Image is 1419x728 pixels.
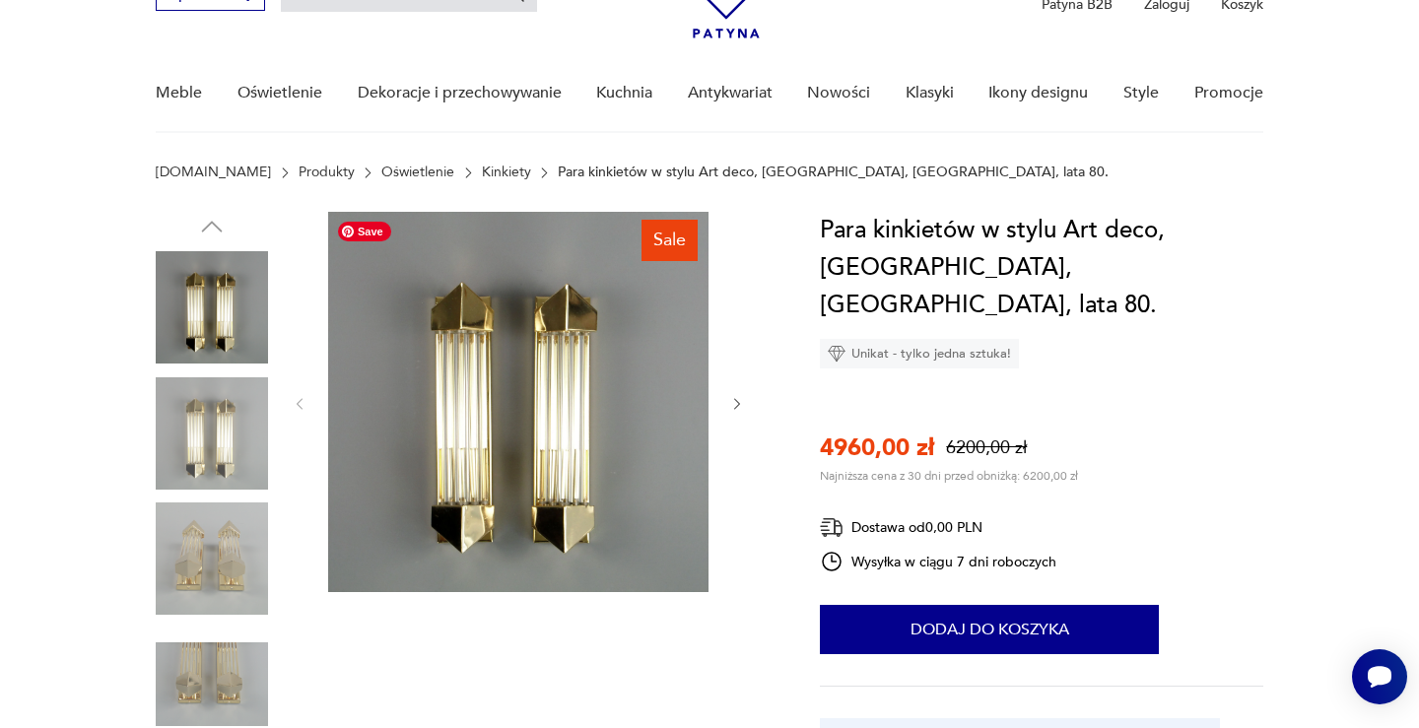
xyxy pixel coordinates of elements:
[807,55,870,131] a: Nowości
[820,212,1262,324] h1: Para kinkietów w stylu Art deco, [GEOGRAPHIC_DATA], [GEOGRAPHIC_DATA], lata 80.
[156,165,271,180] a: [DOMAIN_NAME]
[338,222,391,241] span: Save
[906,55,954,131] a: Klasyki
[820,515,844,540] img: Ikona dostawy
[558,165,1109,180] p: Para kinkietów w stylu Art deco, [GEOGRAPHIC_DATA], [GEOGRAPHIC_DATA], lata 80.
[828,345,845,363] img: Ikona diamentu
[381,165,454,180] a: Oświetlenie
[820,515,1056,540] div: Dostawa od 0,00 PLN
[1194,55,1263,131] a: Promocje
[820,605,1159,654] button: Dodaj do koszyka
[820,550,1056,573] div: Wysyłka w ciągu 7 dni roboczych
[156,502,268,615] img: Zdjęcie produktu Para kinkietów w stylu Art deco, Honsel, Niemcy, lata 80.
[156,251,268,364] img: Zdjęcie produktu Para kinkietów w stylu Art deco, Honsel, Niemcy, lata 80.
[299,165,355,180] a: Produkty
[820,339,1019,368] div: Unikat - tylko jedna sztuka!
[642,220,698,261] div: Sale
[328,212,709,592] img: Zdjęcie produktu Para kinkietów w stylu Art deco, Honsel, Niemcy, lata 80.
[237,55,322,131] a: Oświetlenie
[1123,55,1159,131] a: Style
[820,431,934,464] p: 4960,00 zł
[156,377,268,490] img: Zdjęcie produktu Para kinkietów w stylu Art deco, Honsel, Niemcy, lata 80.
[820,468,1078,484] p: Najniższa cena z 30 dni przed obniżką: 6200,00 zł
[156,55,202,131] a: Meble
[946,435,1027,460] p: 6200,00 zł
[596,55,652,131] a: Kuchnia
[358,55,562,131] a: Dekoracje i przechowywanie
[482,165,531,180] a: Kinkiety
[1352,649,1407,704] iframe: Smartsupp widget button
[688,55,773,131] a: Antykwariat
[988,55,1088,131] a: Ikony designu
